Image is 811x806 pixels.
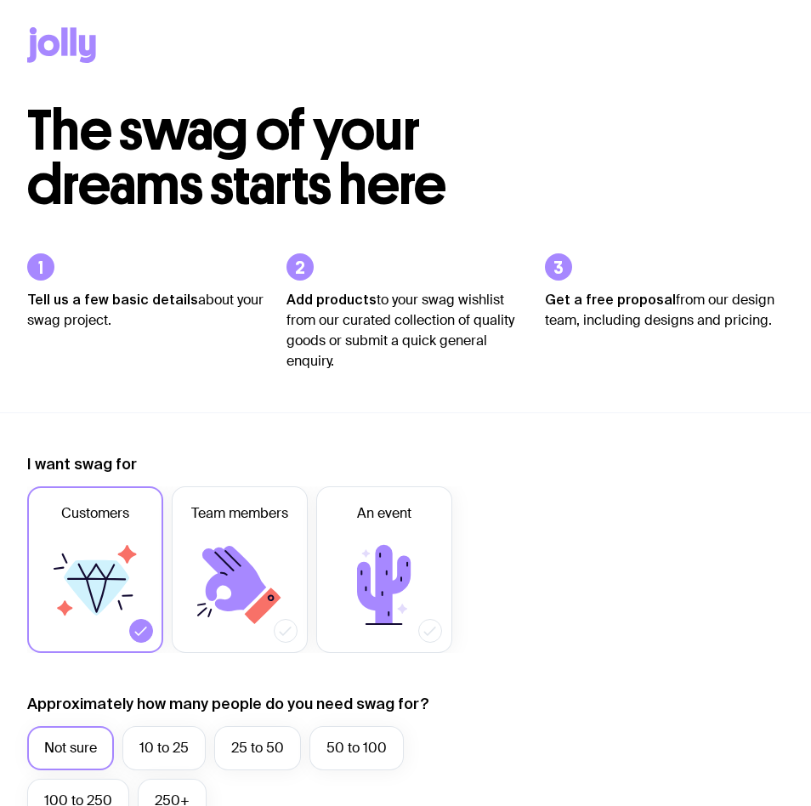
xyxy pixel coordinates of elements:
[27,454,137,474] label: I want swag for
[27,726,114,770] label: Not sure
[286,289,525,372] p: to your swag wishlist from our curated collection of quality goods or submit a quick general enqu...
[61,503,129,524] span: Customers
[545,289,784,331] p: from our design team, including designs and pricing.
[27,97,446,219] span: The swag of your dreams starts here
[309,726,404,770] label: 50 to 100
[27,289,266,331] p: about your swag project.
[27,292,198,307] strong: Tell us a few basic details
[214,726,301,770] label: 25 to 50
[27,694,429,714] label: Approximately how many people do you need swag for?
[122,726,206,770] label: 10 to 25
[545,292,676,307] strong: Get a free proposal
[357,503,411,524] span: An event
[286,292,377,307] strong: Add products
[191,503,288,524] span: Team members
